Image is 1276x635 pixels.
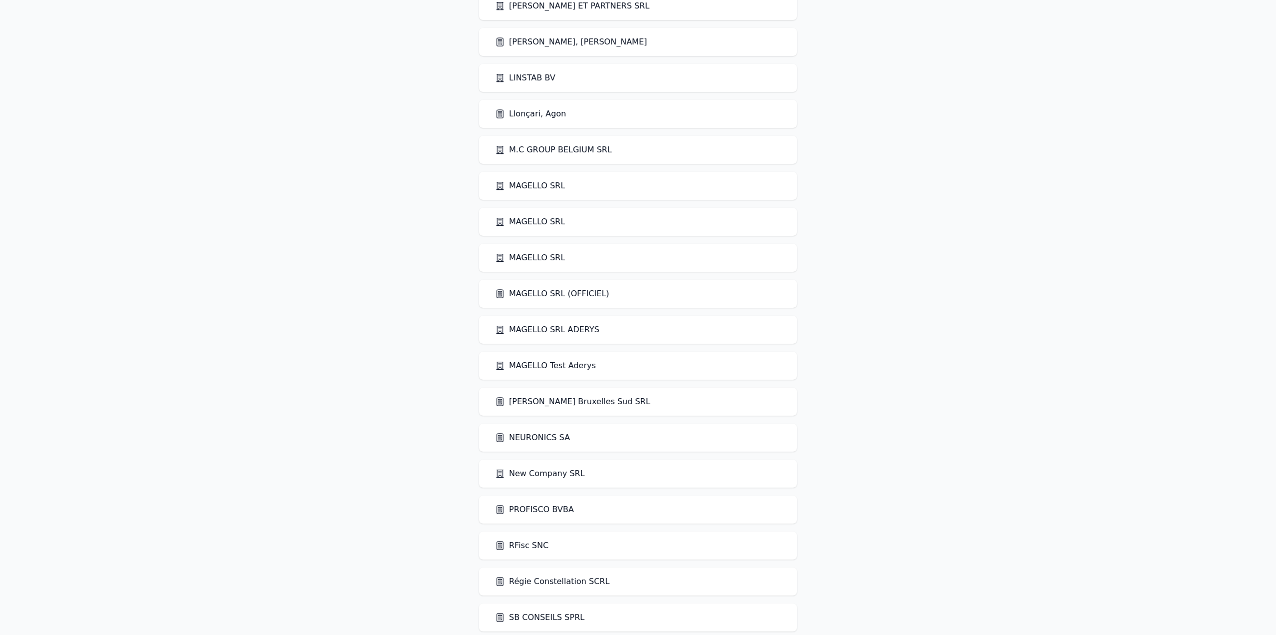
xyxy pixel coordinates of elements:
[495,180,565,192] a: MAGELLO SRL
[495,360,596,372] a: MAGELLO Test Aderys
[495,504,574,516] a: PROFISCO BVBA
[495,396,650,408] a: [PERSON_NAME] Bruxelles Sud SRL
[495,144,612,156] a: M.C GROUP BELGIUM SRL
[495,108,566,120] a: Llonçari, Agon
[495,324,599,336] a: MAGELLO SRL ADERYS
[495,432,570,444] a: NEURONICS SA
[495,576,609,588] a: Régie Constellation SCRL
[495,468,584,480] a: New Company SRL
[495,612,584,624] a: SB CONSEILS SPRL
[495,540,548,552] a: RFisc SNC
[495,216,565,228] a: MAGELLO SRL
[495,36,647,48] a: [PERSON_NAME], [PERSON_NAME]
[495,252,565,264] a: MAGELLO SRL
[495,72,555,84] a: LINSTAB BV
[495,288,609,300] a: MAGELLO SRL (OFFICIEL)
